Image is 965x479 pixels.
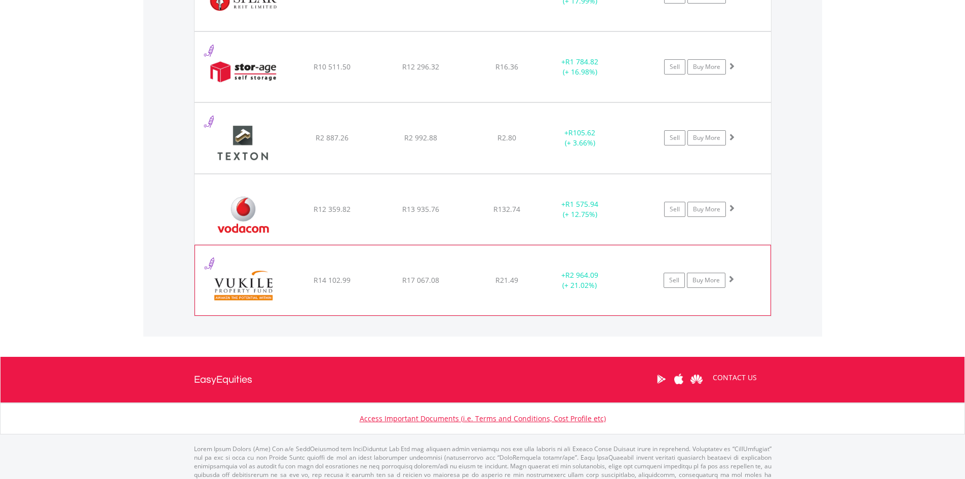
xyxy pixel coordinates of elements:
a: Sell [664,202,685,217]
span: R13 935.76 [402,204,439,214]
span: R2 964.09 [565,270,598,280]
a: Buy More [687,273,725,288]
a: Google Play [652,363,670,395]
a: Apple [670,363,688,395]
div: + (+ 12.75%) [542,199,619,219]
span: R21.49 [495,275,518,285]
img: EQU.ZA.SSS.png [200,45,287,99]
span: R2.80 [497,133,516,142]
span: R132.74 [493,204,520,214]
a: Sell [664,130,685,145]
span: R12 296.32 [402,62,439,71]
span: R105.62 [568,128,595,137]
a: Sell [664,273,685,288]
span: R1 575.94 [565,199,598,209]
span: R17 067.08 [402,275,439,285]
div: + (+ 16.98%) [542,57,619,77]
a: Access Important Documents (i.e. Terms and Conditions, Cost Profile etc) [360,414,606,423]
span: R10 511.50 [314,62,351,71]
span: R14 102.99 [314,275,351,285]
a: Buy More [687,202,726,217]
a: Sell [664,59,685,75]
img: EQU.ZA.VKE.png [200,258,287,313]
span: R16.36 [495,62,518,71]
span: R2 887.26 [316,133,349,142]
div: + (+ 3.66%) [542,128,619,148]
div: + (+ 21.02%) [542,270,617,290]
a: CONTACT US [706,363,764,392]
a: Buy More [687,130,726,145]
a: Huawei [688,363,706,395]
a: EasyEquities [194,357,252,402]
span: R12 359.82 [314,204,351,214]
img: EQU.ZA.TEX.png [200,116,287,170]
img: EQU.ZA.VOD.png [200,187,287,242]
span: R1 784.82 [565,57,598,66]
span: R2 992.88 [404,133,437,142]
a: Buy More [687,59,726,75]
